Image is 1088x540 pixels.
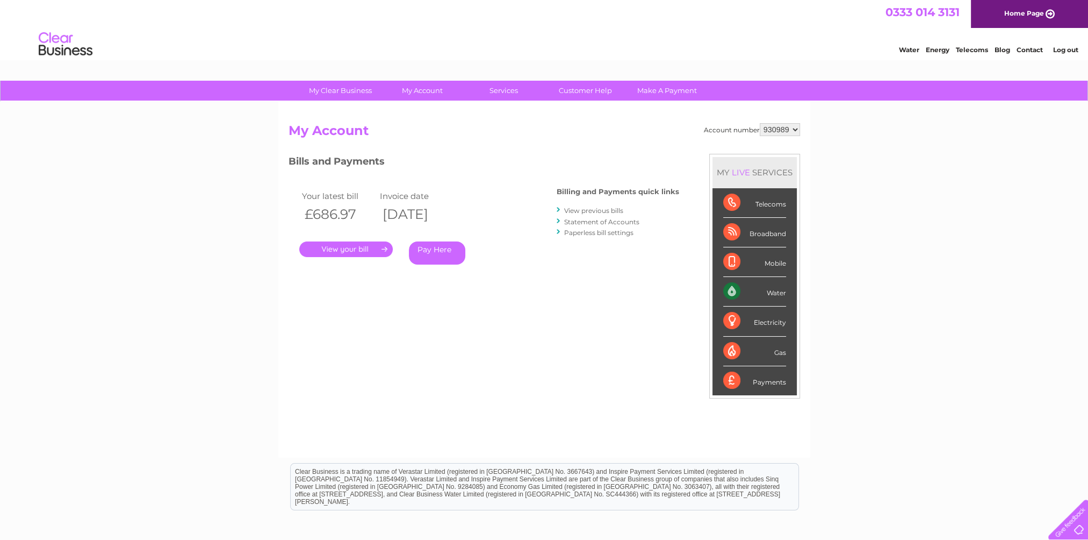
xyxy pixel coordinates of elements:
[723,247,786,277] div: Mobile
[289,123,800,144] h2: My Account
[926,46,949,54] a: Energy
[899,46,919,54] a: Water
[296,81,385,101] a: My Clear Business
[557,188,679,196] h4: Billing and Payments quick links
[541,81,630,101] a: Customer Help
[704,123,800,136] div: Account number
[723,366,786,395] div: Payments
[409,241,465,265] a: Pay Here
[623,81,711,101] a: Make A Payment
[712,157,797,188] div: MY SERVICES
[564,229,633,237] a: Paperless bill settings
[289,154,679,173] h3: Bills and Payments
[723,277,786,307] div: Water
[723,307,786,336] div: Electricity
[38,28,93,61] img: logo.png
[377,189,455,203] td: Invoice date
[564,207,623,215] a: View previous bills
[995,46,1010,54] a: Blog
[299,203,377,225] th: £686.97
[730,167,752,177] div: LIVE
[1053,46,1078,54] a: Log out
[459,81,548,101] a: Services
[885,5,960,19] a: 0333 014 3131
[723,337,786,366] div: Gas
[1017,46,1043,54] a: Contact
[299,241,393,257] a: .
[299,189,377,203] td: Your latest bill
[956,46,988,54] a: Telecoms
[723,188,786,218] div: Telecoms
[377,203,455,225] th: [DATE]
[291,6,798,52] div: Clear Business is a trading name of Verastar Limited (registered in [GEOGRAPHIC_DATA] No. 3667643...
[564,218,639,226] a: Statement of Accounts
[723,218,786,247] div: Broadband
[378,81,466,101] a: My Account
